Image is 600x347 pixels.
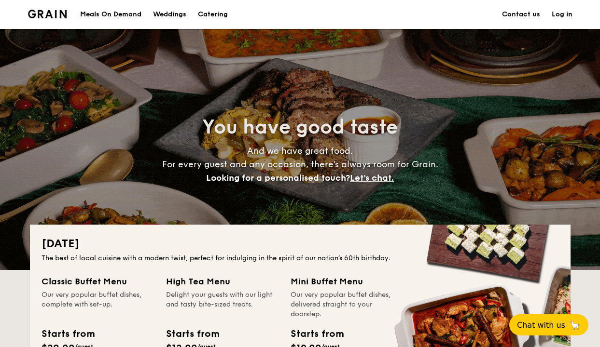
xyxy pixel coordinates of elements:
[42,327,94,341] div: Starts from
[291,290,404,319] div: Our very popular buffet dishes, delivered straight to your doorstep.
[28,10,67,18] img: Grain
[509,314,588,335] button: Chat with us🦙
[166,290,279,319] div: Delight your guests with our light and tasty bite-sized treats.
[42,254,559,263] div: The best of local cuisine with a modern twist, perfect for indulging in the spirit of our nation’...
[350,173,394,183] span: Let's chat.
[291,275,404,288] div: Mini Buffet Menu
[166,327,219,341] div: Starts from
[166,275,279,288] div: High Tea Menu
[42,290,154,319] div: Our very popular buffet dishes, complete with set-up.
[42,236,559,252] h2: [DATE]
[28,10,67,18] a: Logotype
[42,275,154,288] div: Classic Buffet Menu
[291,327,343,341] div: Starts from
[569,320,581,331] span: 🦙
[517,320,565,330] span: Chat with us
